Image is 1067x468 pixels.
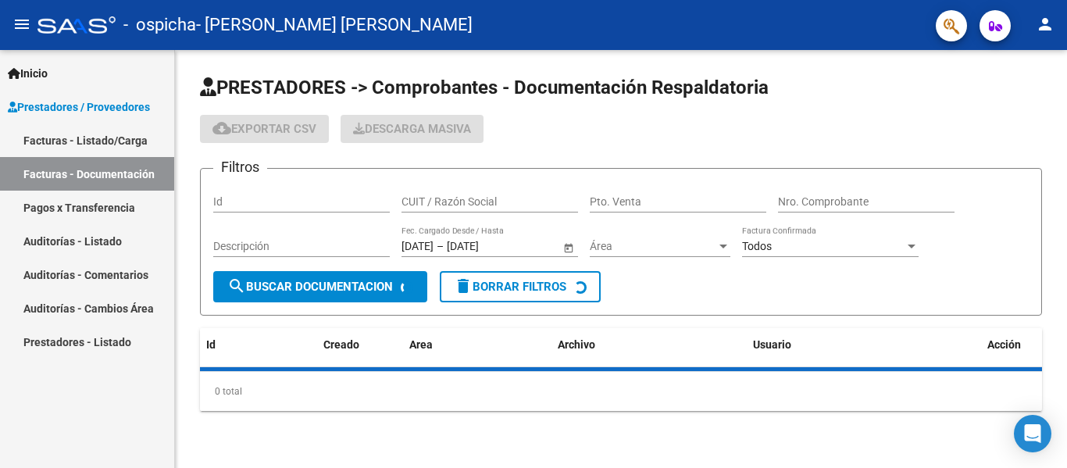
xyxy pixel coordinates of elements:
[200,372,1042,411] div: 0 total
[8,98,150,116] span: Prestadores / Proveedores
[551,328,747,362] datatable-header-cell: Archivo
[317,328,403,362] datatable-header-cell: Creado
[341,115,484,143] button: Descarga Masiva
[200,115,329,143] button: Exportar CSV
[123,8,196,42] span: - ospicha
[212,122,316,136] span: Exportar CSV
[227,277,246,295] mat-icon: search
[206,338,216,351] span: Id
[200,328,262,362] datatable-header-cell: Id
[440,271,601,302] button: Borrar Filtros
[753,338,791,351] span: Usuario
[454,280,566,294] span: Borrar Filtros
[341,115,484,143] app-download-masive: Descarga masiva de comprobantes (adjuntos)
[213,156,267,178] h3: Filtros
[403,328,551,362] datatable-header-cell: Area
[447,240,523,253] input: Fecha fin
[196,8,473,42] span: - [PERSON_NAME] [PERSON_NAME]
[437,240,444,253] span: –
[1014,415,1051,452] div: Open Intercom Messenger
[454,277,473,295] mat-icon: delete
[987,338,1021,351] span: Acción
[12,15,31,34] mat-icon: menu
[353,122,471,136] span: Descarga Masiva
[742,240,772,252] span: Todos
[981,328,1059,362] datatable-header-cell: Acción
[409,338,433,351] span: Area
[8,65,48,82] span: Inicio
[212,119,231,138] mat-icon: cloud_download
[227,280,393,294] span: Buscar Documentacion
[747,328,981,362] datatable-header-cell: Usuario
[590,240,716,253] span: Área
[558,338,595,351] span: Archivo
[213,271,427,302] button: Buscar Documentacion
[200,77,769,98] span: PRESTADORES -> Comprobantes - Documentación Respaldatoria
[1036,15,1055,34] mat-icon: person
[560,239,576,255] button: Open calendar
[401,240,434,253] input: Fecha inicio
[323,338,359,351] span: Creado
